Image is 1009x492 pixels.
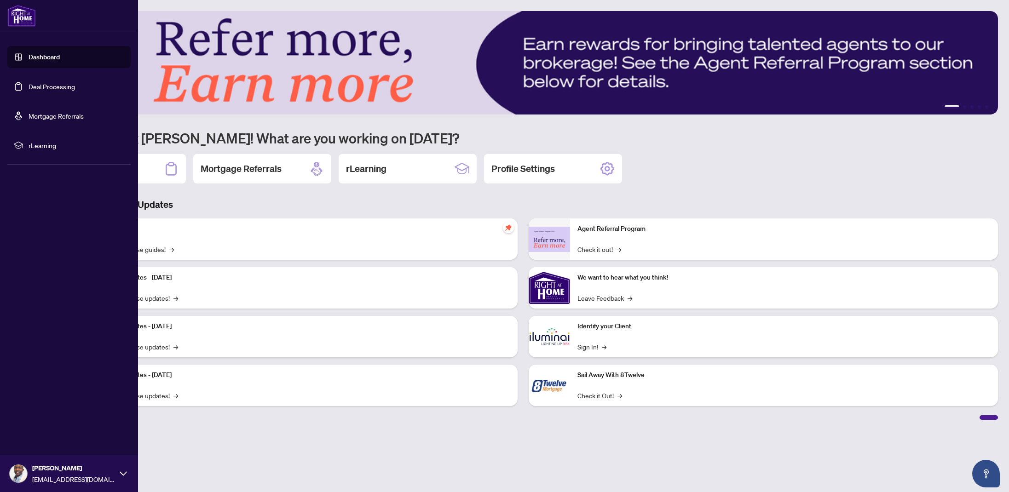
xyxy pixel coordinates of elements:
[201,162,282,175] h2: Mortgage Referrals
[529,267,570,309] img: We want to hear what you think!
[945,105,959,109] button: 1
[985,105,989,109] button: 5
[346,162,386,175] h2: rLearning
[529,227,570,252] img: Agent Referral Program
[978,105,981,109] button: 4
[48,198,998,211] h3: Brokerage & Industry Updates
[173,342,178,352] span: →
[32,463,115,473] span: [PERSON_NAME]
[577,342,606,352] a: Sign In!→
[617,390,622,400] span: →
[7,5,36,27] img: logo
[503,222,514,233] span: pushpin
[97,370,510,380] p: Platform Updates - [DATE]
[97,224,510,234] p: Self-Help
[32,474,115,484] span: [EMAIL_ADDRESS][DOMAIN_NAME]
[577,370,991,380] p: Sail Away With 8Twelve
[29,140,124,150] span: rLearning
[97,321,510,332] p: Platform Updates - [DATE]
[29,82,75,91] a: Deal Processing
[577,273,991,283] p: We want to hear what you think!
[577,244,621,254] a: Check it out!→
[577,293,632,303] a: Leave Feedback→
[491,162,555,175] h2: Profile Settings
[577,390,622,400] a: Check it Out!→
[970,105,974,109] button: 3
[529,316,570,357] img: Identify your Client
[48,11,998,114] img: Slide 0
[173,390,178,400] span: →
[48,129,998,147] h1: Welcome back [PERSON_NAME]! What are you working on [DATE]?
[963,105,967,109] button: 2
[529,365,570,406] img: Sail Away With 8Twelve
[169,244,174,254] span: →
[10,465,27,482] img: Profile Icon
[577,224,991,234] p: Agent Referral Program
[97,273,510,283] p: Platform Updates - [DATE]
[29,112,84,120] a: Mortgage Referrals
[602,342,606,352] span: →
[628,293,632,303] span: →
[29,53,60,61] a: Dashboard
[972,460,1000,487] button: Open asap
[173,293,178,303] span: →
[617,244,621,254] span: →
[577,321,991,332] p: Identify your Client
